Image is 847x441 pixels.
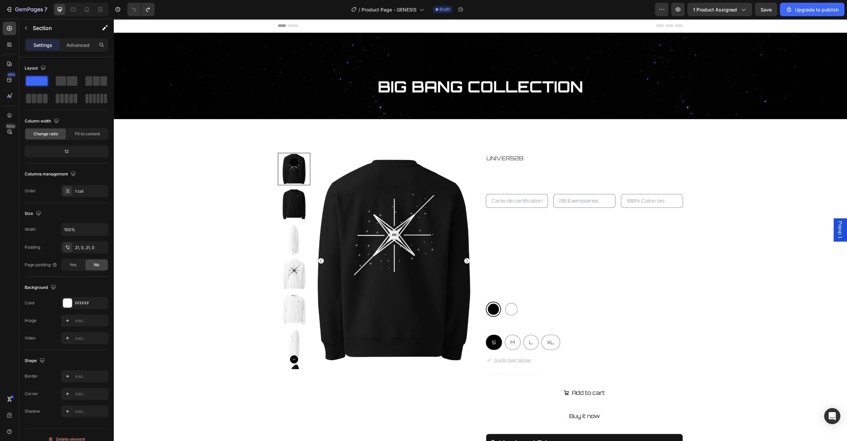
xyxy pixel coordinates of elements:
[440,6,450,12] span: Draft
[164,309,196,342] img: Stellar Light
[75,374,107,380] div: Add...
[397,321,401,326] span: M
[199,134,361,350] img: Dark Matter
[61,223,108,236] input: Auto
[44,5,47,13] p: 7
[372,194,398,205] div: €210,00
[75,409,107,415] div: Add...
[6,72,16,77] div: 450
[25,170,77,179] div: Columns management
[127,3,155,16] div: Undo/Redo
[723,202,730,220] span: Popup 1
[455,392,486,402] div: Buy it now
[25,117,60,126] div: Column width
[25,300,35,306] div: Color
[75,245,107,251] div: 21, 0, 21, 0
[372,336,418,347] a: Guide des tailles
[372,134,569,145] h2: UNIVERS28
[786,6,839,13] div: Upgrade to publish
[755,3,777,16] button: Save
[761,7,772,12] span: Save
[176,139,184,147] button: Carousel Back Arrow
[780,3,844,16] button: Upgrade to publish
[372,270,429,280] legend: Couleur: Dark Matter
[70,262,76,268] span: Yes
[176,336,184,344] button: Carousel Next Arrow
[114,19,847,441] iframe: Design area
[359,6,360,13] span: /
[380,338,417,345] p: Guide des tailles
[75,131,100,137] span: Fit to content
[164,344,196,377] img: Dark Matter
[25,335,35,341] div: Video
[378,321,382,326] span: S
[25,373,38,379] div: Border
[164,169,196,201] img: Dark Matter
[373,353,426,358] i: *Paiement en plusieurs fois
[33,24,88,32] p: Section
[164,204,196,237] img: Stellar Light
[25,64,47,73] div: Layout
[67,42,89,49] p: Advanced
[25,209,43,218] div: Size
[824,408,840,424] div: Open Intercom Messenger
[75,391,107,397] div: Add...
[75,318,107,324] div: Add...
[415,321,419,326] span: L
[372,388,569,406] button: Buy it now
[25,283,57,292] div: Background
[164,239,196,272] img: Stellar Light
[3,3,50,16] button: 7
[25,408,40,414] div: Shadow
[693,6,737,13] span: 1 product assigned
[386,419,448,429] p: Livraison et Retours
[205,239,210,245] button: Carousel Back Arrow
[507,175,569,189] input: 100% Coton bio
[75,188,107,194] div: 1 col
[350,239,356,245] button: Carousel Next Arrow
[372,303,395,313] legend: Taille: S
[25,262,57,268] div: Page padding
[5,123,16,129] div: Beta
[75,335,107,341] div: Add...
[25,318,36,324] div: Image
[33,131,58,137] span: Change ratio
[25,391,38,397] div: Corner
[433,321,441,326] span: XL
[25,188,36,194] div: Order
[372,175,434,189] input: Carte de certification
[458,369,491,379] div: Add to cart
[75,300,107,306] div: FFFFFF
[687,3,752,16] button: 1 product assigned
[25,244,40,250] div: Padding
[164,274,196,307] img: Stellar Light
[33,42,52,49] p: Settings
[372,150,569,170] h2: GENESIS SWEAT-SHIRT
[372,212,568,258] p: Genesis incarne l’instant où tout prend vie. Comme l’origine de l’univers, cette pièce symbolise ...
[25,226,36,232] div: Width
[94,262,99,268] span: No
[440,175,502,189] input: 28 Exemplaires
[26,147,107,156] div: 12
[372,365,569,383] button: Add to cart
[25,356,46,365] div: Shape
[362,6,417,13] span: Product Page - GENESIS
